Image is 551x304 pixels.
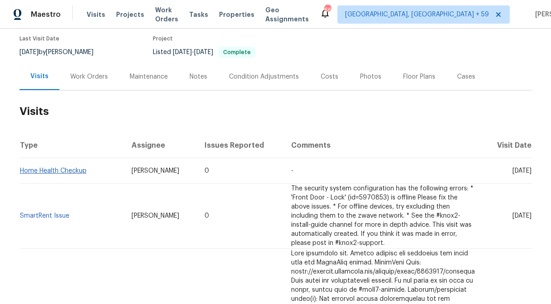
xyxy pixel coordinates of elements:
span: Project [153,36,173,41]
span: [PERSON_NAME] [132,168,179,174]
span: [DATE] [512,213,531,219]
span: [PERSON_NAME] [132,213,179,219]
span: Visits [87,10,105,19]
div: Visits [30,72,49,81]
div: Floor Plans [403,72,435,81]
h2: Visits [20,90,532,133]
span: Maestro [31,10,61,19]
span: Last Visit Date [20,36,59,41]
th: Comments [284,133,482,158]
a: SmartRent Issue [20,213,69,219]
span: [GEOGRAPHIC_DATA], [GEOGRAPHIC_DATA] + 59 [345,10,489,19]
div: by [PERSON_NAME] [20,47,104,58]
span: - [291,168,293,174]
span: 0 [205,168,209,174]
span: [DATE] [20,49,39,55]
div: Costs [321,72,338,81]
span: Work Orders [155,5,178,24]
span: Projects [116,10,144,19]
span: Listed [153,49,255,55]
span: Complete [219,50,254,55]
th: Issues Reported [197,133,284,158]
a: Home Health Checkup [20,168,87,174]
span: Properties [219,10,254,19]
th: Visit Date [482,133,531,158]
th: Type [20,133,124,158]
span: Geo Assignments [265,5,309,24]
span: [DATE] [512,168,531,174]
div: 664 [324,5,331,15]
span: Tasks [189,11,208,18]
th: Assignee [124,133,197,158]
span: The security system configuration has the following errors: * 'Front Door - Lock' (id=5970853) is... [291,185,473,246]
span: - [173,49,213,55]
div: Work Orders [70,72,108,81]
div: Condition Adjustments [229,72,299,81]
div: Notes [190,72,207,81]
div: Maintenance [130,72,168,81]
div: Photos [360,72,381,81]
span: [DATE] [173,49,192,55]
span: 0 [205,213,209,219]
div: Cases [457,72,475,81]
span: [DATE] [194,49,213,55]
